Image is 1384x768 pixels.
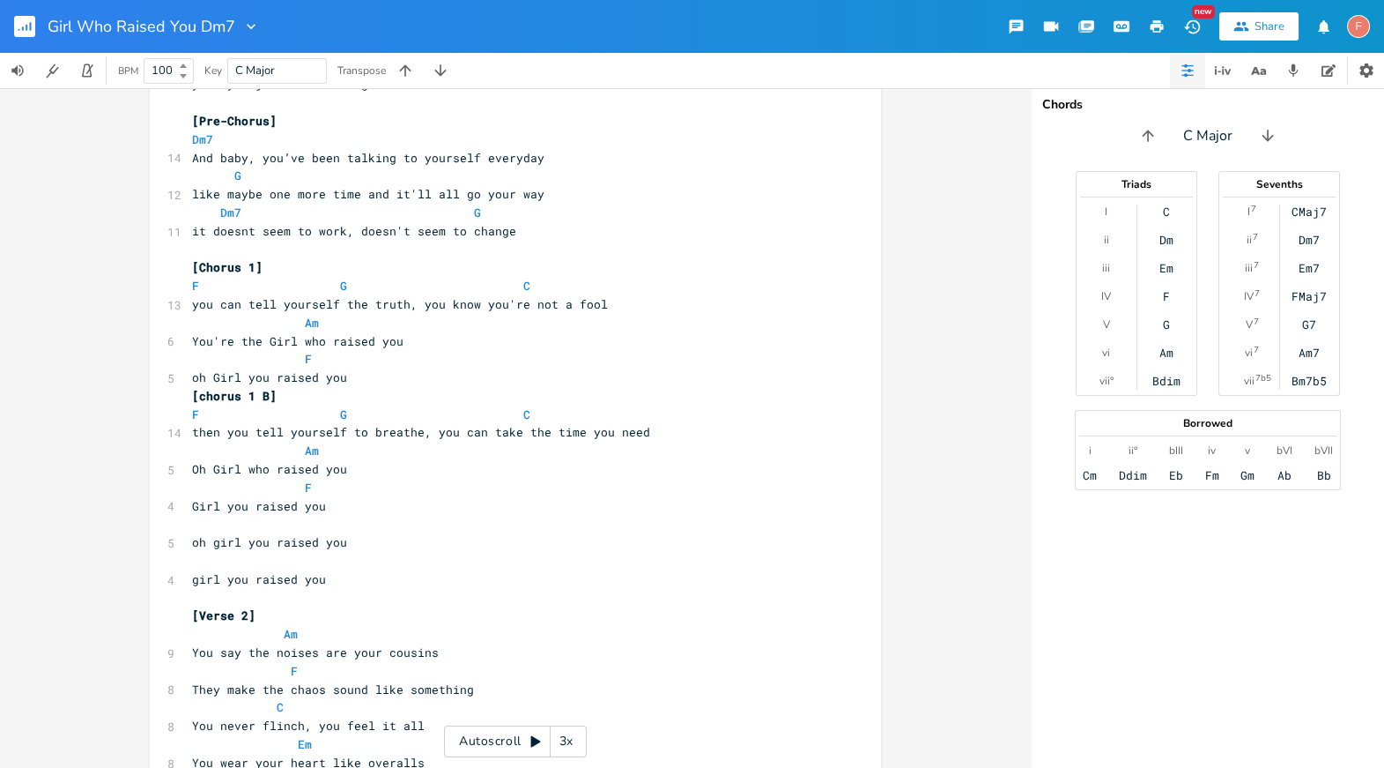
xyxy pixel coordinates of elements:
[1208,444,1216,458] div: iv
[192,498,326,514] span: Girl you raised you
[1347,6,1370,47] button: F
[277,699,284,715] span: C
[1077,179,1196,190] div: Triads
[1245,346,1253,360] div: vi
[1255,371,1271,385] sup: 7b5
[1219,12,1299,41] button: Share
[1253,230,1258,244] sup: 7
[1254,19,1284,34] div: Share
[523,406,530,422] span: C
[1169,444,1183,458] div: bIII
[1251,202,1256,216] sup: 7
[1099,374,1114,388] div: vii°
[1254,343,1259,357] sup: 7
[1104,233,1109,247] div: ii
[1244,289,1254,303] div: IV
[192,150,544,166] span: And baby, you’ve been talking to yourself everyday
[192,718,425,734] span: You never flinch, you feel it all
[192,406,199,422] span: F
[192,369,347,385] span: oh Girl you raised you
[1102,261,1110,275] div: iii
[1316,468,1330,482] div: Bb
[523,278,530,294] span: C
[1240,468,1254,482] div: Gm
[192,461,347,477] span: Oh Girl who raised you
[192,278,199,294] span: F
[1163,289,1170,303] div: F
[1174,11,1210,42] button: New
[1163,317,1170,332] div: G
[1277,444,1292,458] div: bVI
[1291,374,1327,388] div: Bm7b5
[1299,346,1320,360] div: Am7
[291,663,298,679] span: F
[192,259,263,275] span: [Chorus 1]
[48,19,235,34] span: Girl Who Raised You Dm7
[1254,287,1260,301] sup: 7
[1076,418,1340,429] div: Borrowed
[1245,261,1253,275] div: iii
[1245,444,1250,458] div: v
[1247,233,1252,247] div: ii
[1103,317,1110,332] div: V
[1299,261,1320,275] div: Em7
[192,186,544,202] span: like maybe one more time and it'll all go your way
[298,736,312,752] span: Em
[192,682,474,697] span: They make the chaos sound like something
[192,388,277,404] span: [chorus 1 B]
[1277,468,1291,482] div: Ab
[337,65,386,76] div: Transpose
[204,65,222,76] div: Key
[305,443,319,459] span: Am
[1105,205,1107,219] div: I
[551,726,582,757] div: 3x
[192,223,516,239] span: it doesnt seem to work, doesn't seem to change
[192,131,213,147] span: Dm7
[284,626,298,642] span: Am
[1129,444,1137,458] div: ii°
[1083,468,1097,482] div: Cm
[1254,315,1259,329] sup: 7
[305,315,319,331] span: Am
[1159,261,1173,275] div: Em
[1192,5,1215,19] div: New
[1299,233,1320,247] div: Dm7
[192,296,608,312] span: you can tell yourself the truth, you know you're not a fool
[1159,233,1173,247] div: Dm
[192,571,326,587] span: girl you raised you
[305,351,312,367] span: F
[234,168,241,183] span: G
[192,113,277,129] span: [Pre-Chorus]
[1159,346,1173,360] div: Am
[340,406,347,422] span: G
[1101,289,1111,303] div: IV
[1302,317,1316,332] div: G7
[1244,374,1254,388] div: vii
[1183,126,1232,146] span: C Major
[118,66,138,76] div: BPM
[1204,468,1218,482] div: Fm
[192,645,439,660] span: You say the noises are your cousins
[1042,99,1373,111] div: Chords
[192,608,255,623] span: [Verse 2]
[1152,374,1180,388] div: Bdim
[1291,289,1327,303] div: FMaj7
[220,205,241,220] span: Dm7
[1102,346,1110,360] div: vi
[1291,205,1327,219] div: CMaj7
[1119,468,1147,482] div: Ddim
[1219,179,1339,190] div: Sevenths
[192,333,403,349] span: You're the Girl who raised you
[1314,444,1333,458] div: bVII
[1347,15,1370,38] div: fuzzyip
[1246,317,1253,332] div: V
[340,278,347,294] span: G
[192,534,347,550] span: oh girl you raised you
[1169,468,1183,482] div: Eb
[474,205,481,220] span: G
[235,63,275,78] span: C Major
[1163,205,1170,219] div: C
[1254,258,1259,272] sup: 7
[305,480,312,496] span: F
[1089,444,1092,458] div: i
